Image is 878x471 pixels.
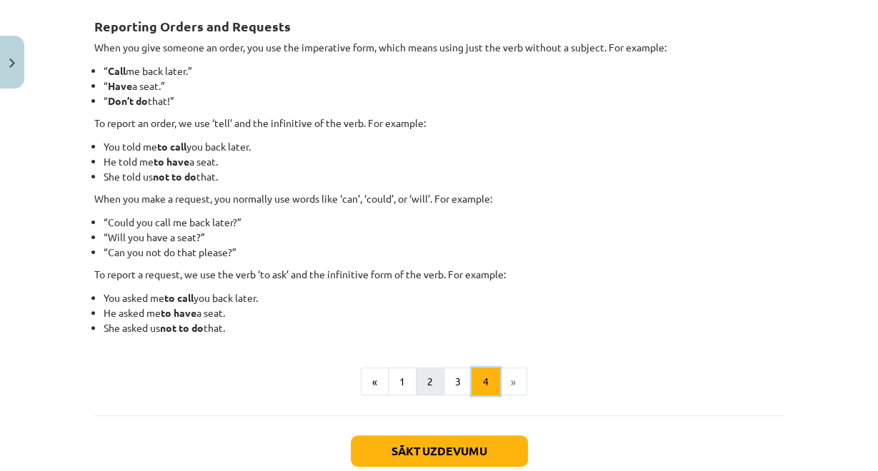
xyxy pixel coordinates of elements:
[104,78,784,93] li: “ a seat.”
[94,18,291,34] strong: Reporting Orders and Requests
[104,245,784,260] li: “Can you not do that please?”
[94,191,784,206] p: When you make a request, you normally use words like ‘can’, ‘could’, or ‘will’. For example:
[104,305,784,320] li: He asked me a seat.
[153,170,196,183] strong: not to do
[108,79,132,92] strong: Have
[472,368,500,396] button: 4
[108,94,148,107] strong: Don’t do
[94,116,784,131] p: To report an order, we use ‘tell’ and the infinitive of the verb. For example:
[104,154,784,169] li: He told me a seat.
[416,368,444,396] button: 2
[361,368,389,396] button: «
[164,291,194,304] strong: to call
[94,267,784,282] p: To report a request, we use the verb ‘to ask’ and the infinitive form of the verb. For example:
[9,59,15,68] img: icon-close-lesson-0947bae3869378f0d4975bcd49f059093ad1ed9edebbc8119c70593378902aed.svg
[388,368,416,396] button: 1
[104,290,784,305] li: You asked me you back later.
[104,320,784,335] li: She asked us that.
[104,230,784,245] li: “Will you have a seat?”
[157,140,186,153] strong: to call
[104,215,784,230] li: “Could you call me back later?”
[104,64,784,78] li: “ me back later.”
[108,64,126,77] strong: Call
[94,368,784,396] nav: Page navigation example
[160,321,204,334] strong: not to do
[94,40,784,55] p: When you give someone an order, you use the imperative form, which means using just the verb with...
[104,139,784,154] li: You told me you back later.
[104,93,784,108] li: “ that!”
[104,169,784,184] li: She told us that.
[351,435,528,467] button: Sākt uzdevumu
[444,368,472,396] button: 3
[161,306,196,319] strong: to have
[154,155,189,168] strong: to have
